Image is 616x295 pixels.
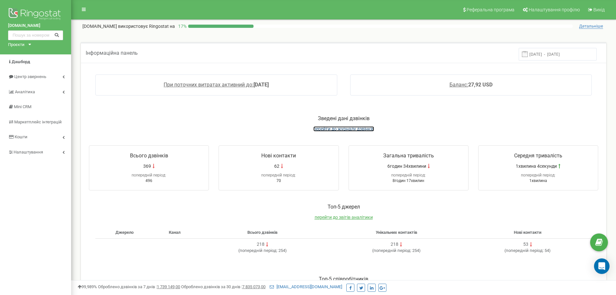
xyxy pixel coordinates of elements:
[8,42,25,48] div: Проєкти
[274,163,279,169] span: 62
[579,24,603,29] span: Детальніше
[8,6,63,23] img: Ringostat logo
[593,7,605,12] span: Вихід
[242,284,265,289] u: 7 835 073,00
[157,284,180,289] u: 1 739 149,00
[506,248,544,253] span: попередній період:
[276,178,281,183] span: 70
[132,173,166,177] span: попередній період:
[164,82,269,88] a: При поточних витратах активний до:[DATE]
[118,24,175,29] span: використовує Ringostat на
[130,153,168,159] span: Всього дзвінків
[164,82,254,88] span: При поточних витратах активний до:
[313,126,374,131] a: перейти до журналу дзвінків
[143,163,151,169] span: 369
[78,284,97,289] span: 99,989%
[247,230,277,235] span: Всього дзвінків
[14,119,62,124] span: Маркетплейс інтеграцій
[393,178,424,183] span: 8годин 17хвилин
[82,23,175,29] p: [DOMAIN_NAME]
[521,173,556,177] span: попередній період:
[319,276,368,282] span: Toп-5 співробітників
[449,82,468,88] span: Баланс:
[516,163,557,169] span: 1хвилина 4секунди
[594,258,610,274] div: Open Intercom Messenger
[14,104,31,109] span: Mini CRM
[14,74,46,79] span: Центр звернень
[391,173,426,177] span: попередній період:
[261,153,296,159] span: Нові контакти
[373,248,411,253] span: попередній період:
[15,89,35,94] span: Аналiтика
[514,153,562,159] span: Середня тривалість
[376,230,417,235] span: Унікальних контактів
[181,284,265,289] span: Оброблено дзвінків за 30 днів :
[529,7,580,12] span: Налаштування профілю
[15,134,27,139] span: Кошти
[175,23,188,29] p: 17 %
[8,23,63,29] a: [DOMAIN_NAME]
[115,230,134,235] span: Джерело
[372,248,421,253] span: ( 254 )
[86,50,138,56] span: Інформаційна панель
[315,215,373,220] a: перейти до звітів аналітики
[8,30,63,40] input: Пошук за номером
[529,178,547,183] span: 1хвилина
[391,241,398,248] div: 218
[383,153,434,159] span: Загальна тривалість
[328,204,360,210] span: Toп-5 джерел
[467,7,514,12] span: Реферальна програма
[261,173,296,177] span: попередній період:
[523,241,528,248] div: 53
[257,241,265,248] div: 218
[514,230,541,235] span: Нові контакти
[169,230,180,235] span: Канал
[504,248,551,253] span: ( 54 )
[98,284,180,289] span: Оброблено дзвінків за 7 днів :
[270,284,342,289] a: [EMAIL_ADDRESS][DOMAIN_NAME]
[387,163,426,169] span: 6годин 34хвилини
[146,178,152,183] span: 496
[240,248,277,253] span: попередній період:
[14,150,43,154] span: Налаштування
[449,82,492,88] a: Баланс:27,92 USD
[318,115,370,121] span: Зведені дані дзвінків
[12,59,30,64] span: Дашборд
[238,248,287,253] span: ( 254 )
